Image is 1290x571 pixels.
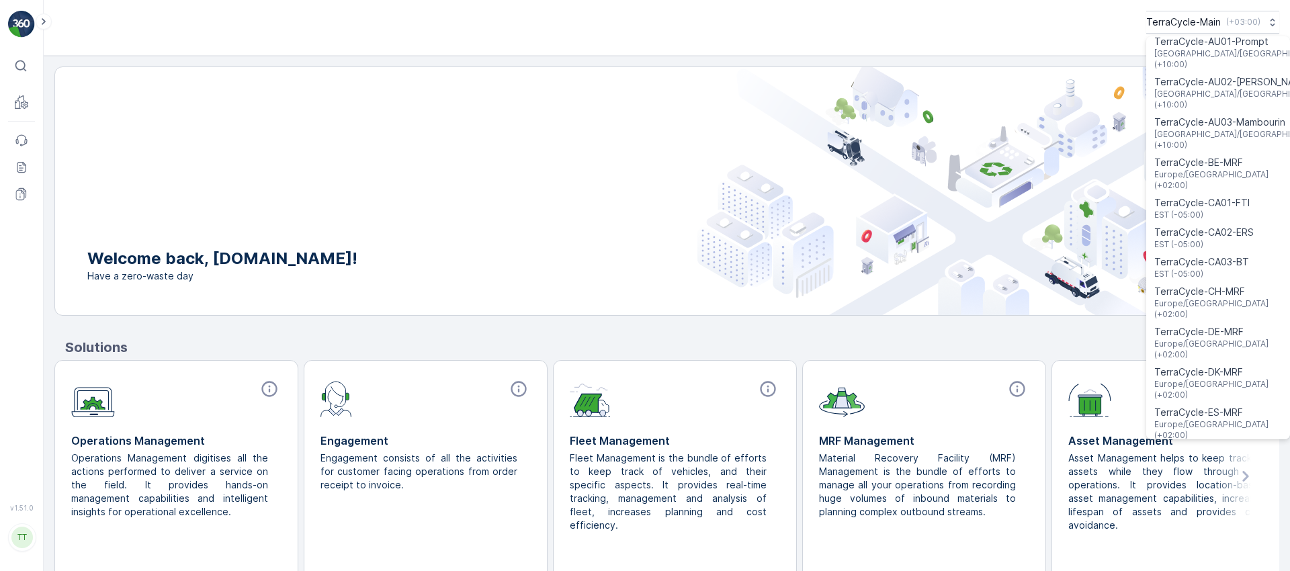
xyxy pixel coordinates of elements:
span: TerraCycle-ES-MRF [1154,406,1282,419]
div: TT [11,527,33,548]
span: Europe/[GEOGRAPHIC_DATA] (+02:00) [1154,379,1282,400]
span: Have a zero-waste day [87,269,357,283]
img: module-icon [71,380,115,418]
span: TerraCycle-DK-MRF [1154,365,1282,379]
span: TerraCycle-CA03-BT [1154,255,1249,269]
span: EST (-05:00) [1154,239,1254,250]
p: Material Recovery Facility (MRF) Management is the bundle of efforts to manage all your operation... [819,451,1019,519]
span: TerraCycle-CH-MRF [1154,285,1282,298]
span: Europe/[GEOGRAPHIC_DATA] (+02:00) [1154,298,1282,320]
img: module-icon [819,380,865,417]
span: Europe/[GEOGRAPHIC_DATA] (+02:00) [1154,339,1282,360]
p: TerraCycle-Main [1146,15,1221,29]
p: ( +03:00 ) [1226,17,1260,28]
p: Engagement [320,433,531,449]
img: module-icon [570,380,611,417]
p: Operations Management digitises all the actions performed to deliver a service on the field. It p... [71,451,271,519]
img: city illustration [697,67,1279,315]
button: TT [8,515,35,560]
p: Asset Management [1068,433,1279,449]
img: module-icon [1068,380,1111,417]
p: Engagement consists of all the activities for customer facing operations from order receipt to in... [320,451,520,492]
ul: Menu [1146,36,1290,439]
span: v 1.51.0 [8,504,35,512]
p: Welcome back, [DOMAIN_NAME]! [87,248,357,269]
p: Solutions [65,337,1279,357]
p: Asset Management helps to keep track of assets while they flow through the operations. It provide... [1068,451,1268,532]
span: EST (-05:00) [1154,269,1249,279]
img: module-icon [320,380,352,417]
img: logo [8,11,35,38]
span: EST (-05:00) [1154,210,1250,220]
span: TerraCycle-CA01-FTI [1154,196,1250,210]
p: Fleet Management [570,433,780,449]
p: Operations Management [71,433,282,449]
span: Europe/[GEOGRAPHIC_DATA] (+02:00) [1154,169,1282,191]
button: TerraCycle-Main(+03:00) [1146,11,1279,34]
span: TerraCycle-BE-MRF [1154,156,1282,169]
span: TerraCycle-DE-MRF [1154,325,1282,339]
span: Europe/[GEOGRAPHIC_DATA] (+02:00) [1154,419,1282,441]
p: Fleet Management is the bundle of efforts to keep track of vehicles, and their specific aspects. ... [570,451,769,532]
p: MRF Management [819,433,1029,449]
span: TerraCycle-CA02-ERS [1154,226,1254,239]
